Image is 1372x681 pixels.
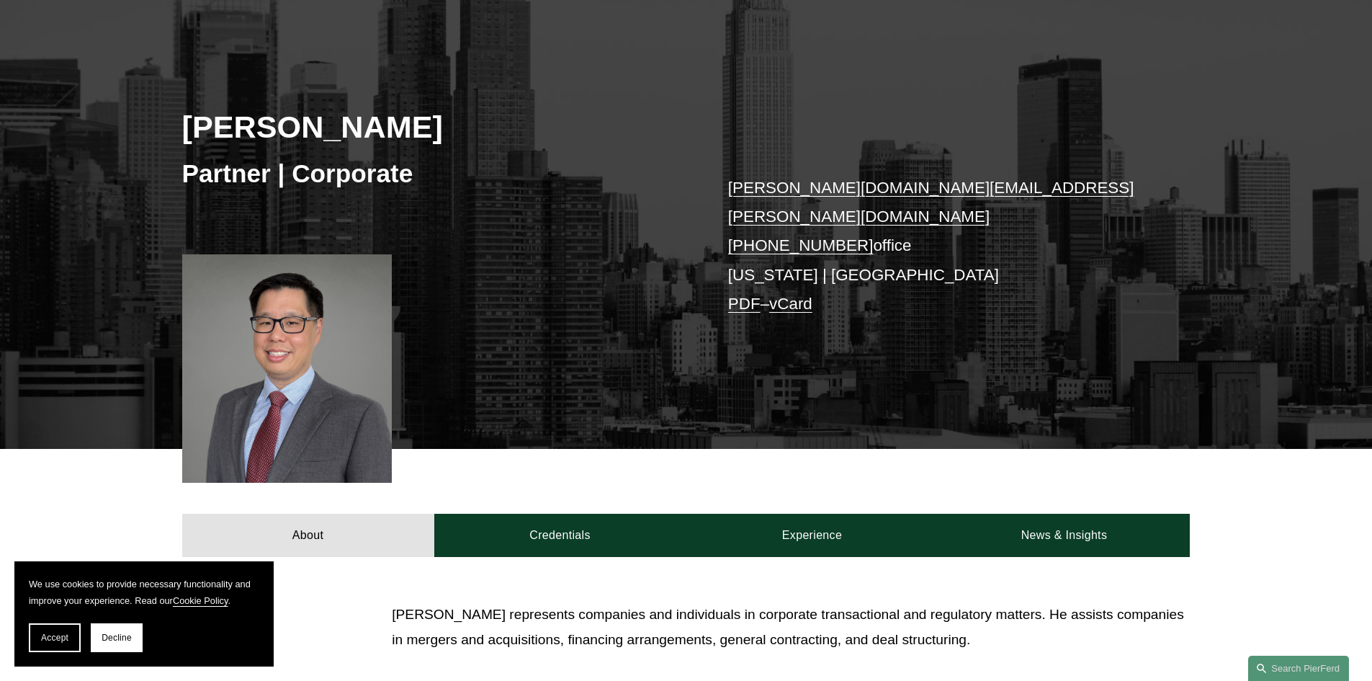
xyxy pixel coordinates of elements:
[728,174,1148,319] p: office [US_STATE] | [GEOGRAPHIC_DATA] –
[41,633,68,643] span: Accept
[728,236,874,254] a: [PHONE_NUMBER]
[728,295,761,313] a: PDF
[91,623,143,652] button: Decline
[182,514,434,557] a: About
[686,514,938,557] a: Experience
[29,623,81,652] button: Accept
[182,158,686,190] h3: Partner | Corporate
[938,514,1190,557] a: News & Insights
[728,179,1134,226] a: [PERSON_NAME][DOMAIN_NAME][EMAIL_ADDRESS][PERSON_NAME][DOMAIN_NAME]
[29,576,259,609] p: We use cookies to provide necessary functionality and improve your experience. Read our .
[392,602,1190,652] p: [PERSON_NAME] represents companies and individuals in corporate transactional and regulatory matt...
[1248,656,1349,681] a: Search this site
[434,514,686,557] a: Credentials
[182,108,686,146] h2: [PERSON_NAME]
[14,561,274,667] section: Cookie banner
[102,633,132,643] span: Decline
[769,295,812,313] a: vCard
[173,595,228,606] a: Cookie Policy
